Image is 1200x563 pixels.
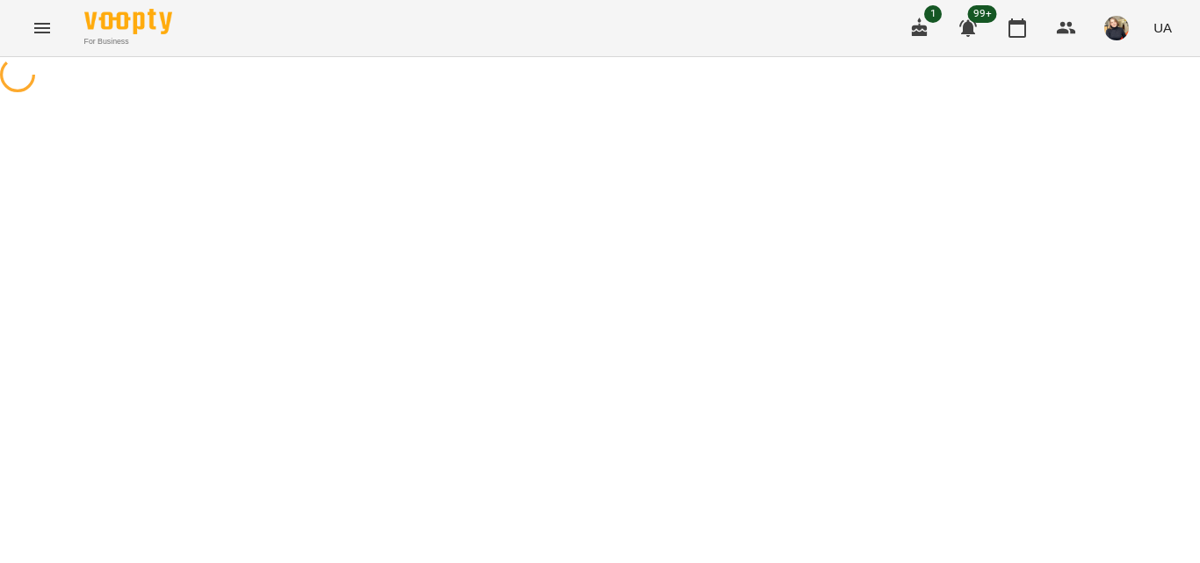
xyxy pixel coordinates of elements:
button: UA [1146,11,1179,44]
span: 1 [924,5,942,23]
img: Voopty Logo [84,9,172,34]
button: Menu [21,7,63,49]
span: For Business [84,36,172,47]
img: ad96a223c3aa0afd89c37e24d2e0bc2b.jpg [1104,16,1129,40]
span: UA [1153,18,1172,37]
span: 99+ [968,5,997,23]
